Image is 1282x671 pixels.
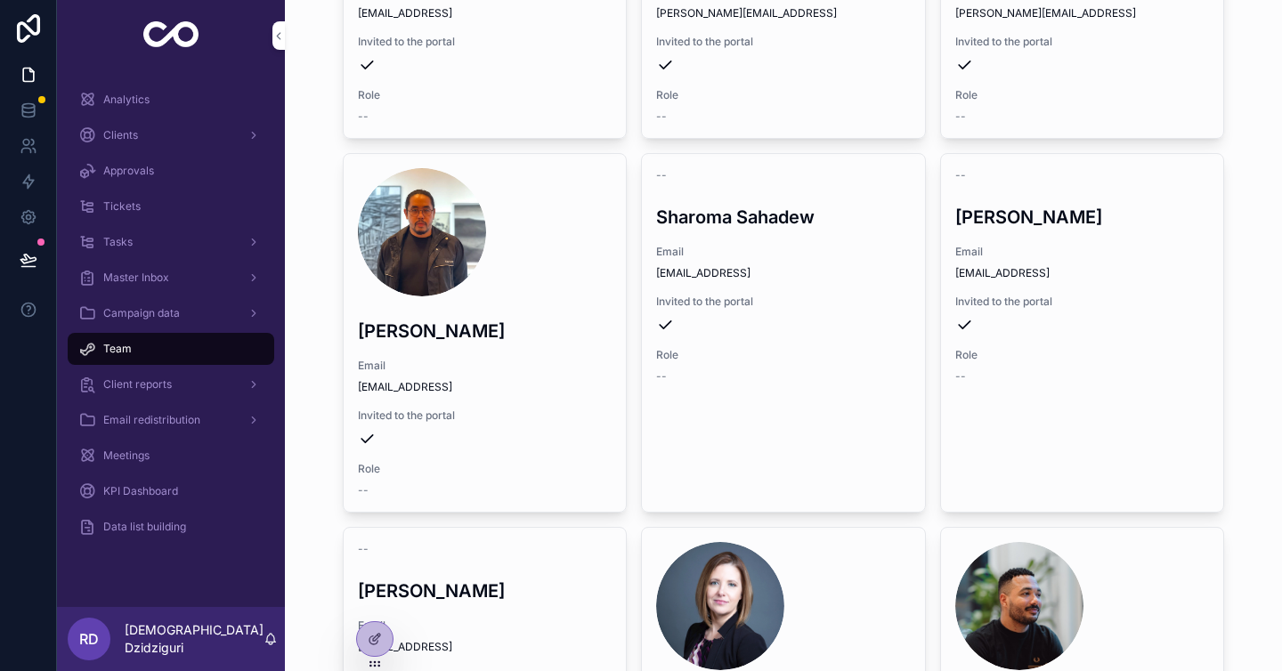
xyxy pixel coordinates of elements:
span: Role [955,88,1210,102]
span: Invited to the portal [358,408,613,423]
a: Data list building [68,511,274,543]
span: RD [79,628,99,650]
img: App logo [143,21,199,50]
span: Role [358,88,613,102]
span: Email [358,618,613,633]
h3: Sharoma Sahadew [656,204,911,230]
a: Clients [68,119,274,151]
span: -- [656,109,667,124]
span: Email [955,245,1210,259]
span: Invited to the portal [955,35,1210,49]
div: scrollable content [57,71,285,566]
span: Data list building [103,520,186,534]
span: -- [656,168,667,182]
span: Clients [103,128,138,142]
a: Team [68,333,274,365]
span: Analytics [103,93,150,107]
span: Invited to the portal [656,295,911,309]
span: -- [656,369,667,384]
a: Campaign data [68,297,274,329]
span: -- [358,542,369,556]
h3: [PERSON_NAME] [358,578,613,604]
span: -- [955,369,966,384]
span: Role [955,348,1210,362]
a: Tasks [68,226,274,258]
span: -- [358,483,369,497]
span: [EMAIL_ADDRESS] [358,640,613,654]
span: KPI Dashboard [103,484,178,498]
span: Email [358,359,613,373]
h3: [PERSON_NAME] [358,318,613,344]
a: Client reports [68,368,274,400]
span: [EMAIL_ADDRESS] [955,266,1210,280]
span: -- [955,109,966,124]
a: --Sharoma SahadewEmail[EMAIL_ADDRESS]Invited to the portalRole-- [641,153,926,513]
h3: [PERSON_NAME] [955,204,1210,230]
span: [EMAIL_ADDRESS] [358,6,613,20]
a: [PERSON_NAME]Email[EMAIL_ADDRESS]Invited to the portalRole-- [343,153,628,513]
span: Role [656,88,911,102]
span: Tickets [103,199,141,214]
span: Master Inbox [103,271,169,285]
span: [EMAIL_ADDRESS] [358,380,613,394]
a: Analytics [68,84,274,116]
span: Invited to the portal [955,295,1210,309]
span: Client reports [103,377,172,392]
a: --[PERSON_NAME]Email[EMAIL_ADDRESS]Invited to the portalRole-- [940,153,1225,513]
span: Email redistribution [103,413,200,427]
span: Invited to the portal [358,35,613,49]
span: [PERSON_NAME][EMAIL_ADDRESS] [656,6,911,20]
span: Role [358,462,613,476]
a: Approvals [68,155,274,187]
span: Email [656,245,911,259]
span: -- [358,109,369,124]
a: Master Inbox [68,262,274,294]
a: Meetings [68,440,274,472]
span: [EMAIL_ADDRESS] [656,266,911,280]
span: [PERSON_NAME][EMAIL_ADDRESS] [955,6,1210,20]
a: Email redistribution [68,404,274,436]
span: Invited to the portal [656,35,911,49]
span: Approvals [103,164,154,178]
a: Tickets [68,190,274,222]
span: Role [656,348,911,362]
span: Campaign data [103,306,180,320]
a: KPI Dashboard [68,475,274,507]
p: [DEMOGRAPHIC_DATA] Dzidziguri [125,621,264,657]
span: Team [103,342,132,356]
span: Tasks [103,235,133,249]
span: -- [955,168,966,182]
span: Meetings [103,449,150,463]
